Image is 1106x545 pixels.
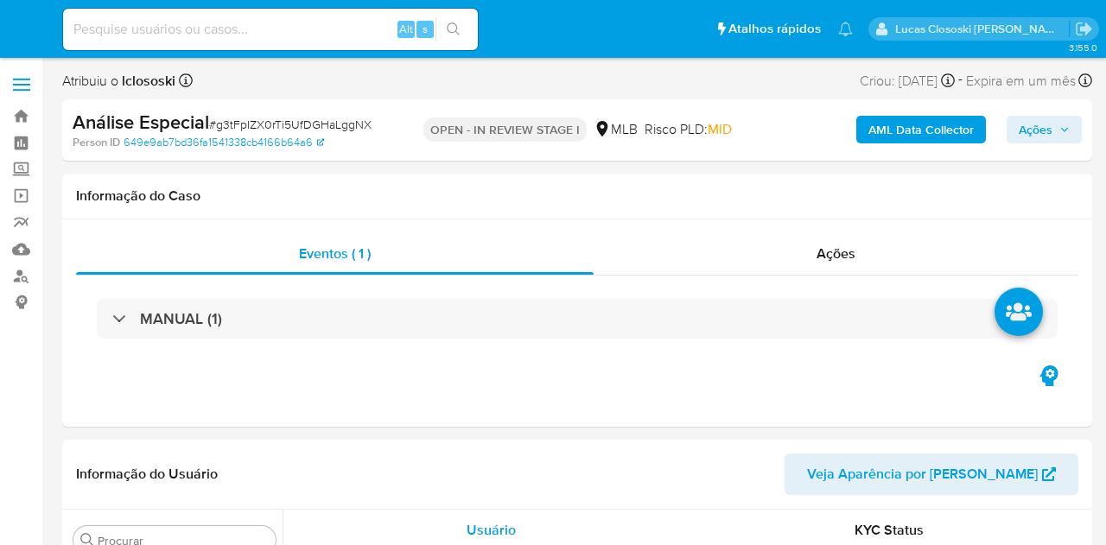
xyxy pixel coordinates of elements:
[140,309,222,328] h3: MANUAL (1)
[708,119,732,139] span: MID
[728,20,821,38] span: Atalhos rápidos
[124,135,324,150] a: 649e9ab7bd36fa1541338cb4166b64a6
[97,299,1058,339] div: MANUAL (1)
[817,244,855,263] span: Ações
[73,135,120,150] b: Person ID
[645,120,732,139] span: Risco PLD:
[785,453,1078,495] button: Veja Aparência por [PERSON_NAME]
[1007,116,1082,143] button: Ações
[807,453,1038,495] span: Veja Aparência por [PERSON_NAME]
[966,72,1076,91] span: Expira em um mês
[118,71,175,91] b: lclososki
[895,21,1070,37] p: lucas.clososki@mercadolivre.com
[868,116,974,143] b: AML Data Collector
[958,69,963,92] span: -
[299,244,371,263] span: Eventos ( 1 )
[63,18,478,41] input: Pesquise usuários ou casos...
[76,187,1078,205] h1: Informação do Caso
[594,120,638,139] div: MLB
[73,108,209,136] b: Análise Especial
[423,21,428,37] span: s
[1019,116,1052,143] span: Ações
[423,117,587,142] p: OPEN - IN REVIEW STAGE I
[855,520,924,540] span: KYC Status
[62,72,175,91] span: Atribuiu o
[860,69,955,92] div: Criou: [DATE]
[1075,20,1093,38] a: Sair
[467,520,516,540] span: Usuário
[209,116,372,133] span: # g3tFpIZX0rTi5UfDGHaLggNX
[435,17,471,41] button: search-icon
[838,22,853,36] a: Notificações
[399,21,413,37] span: Alt
[76,466,218,483] h1: Informação do Usuário
[856,116,986,143] button: AML Data Collector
